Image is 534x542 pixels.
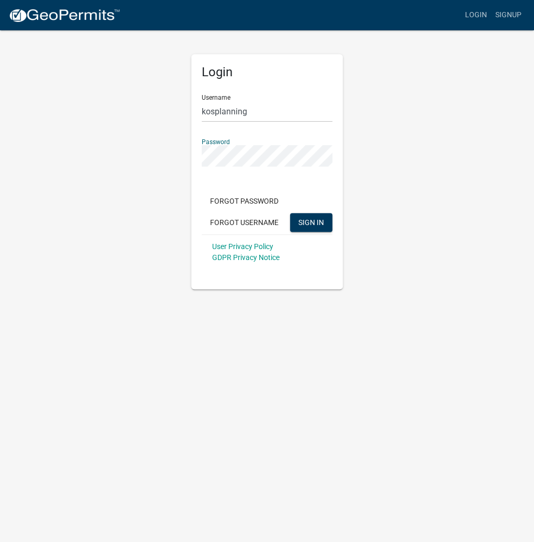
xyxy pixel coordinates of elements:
h5: Login [202,65,332,80]
button: Forgot Username [202,213,287,232]
a: Signup [491,5,526,25]
span: SIGN IN [298,218,324,226]
a: Login [461,5,491,25]
a: GDPR Privacy Notice [212,253,280,262]
button: Forgot Password [202,192,287,210]
button: SIGN IN [290,213,332,232]
a: User Privacy Policy [212,242,273,251]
